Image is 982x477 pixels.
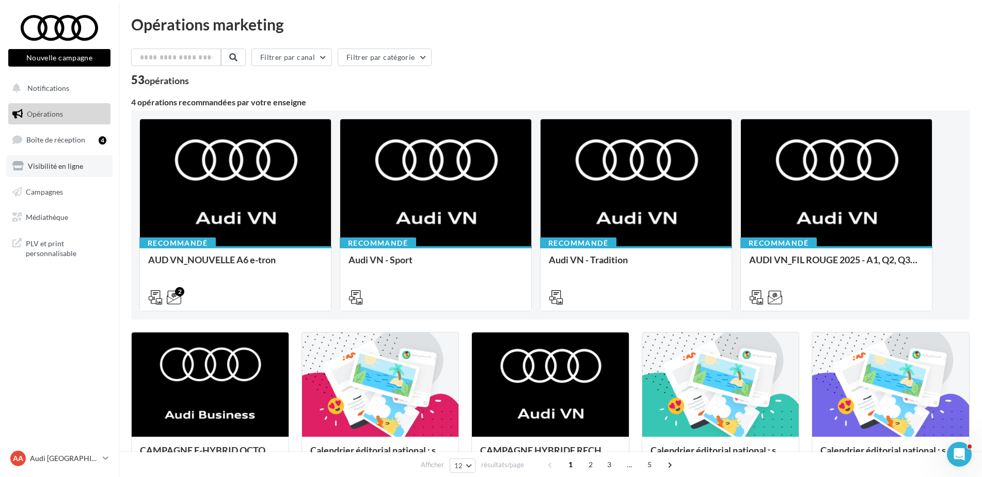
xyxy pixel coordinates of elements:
[740,237,817,249] div: Recommandé
[8,449,110,468] a: AA Audi [GEOGRAPHIC_DATA]
[310,445,451,466] div: Calendrier éditorial national : semaine du 22.09 au 28.09
[131,74,189,86] div: 53
[148,255,323,275] div: AUD VN_NOUVELLE A6 e-tron
[145,76,189,85] div: opérations
[175,287,184,296] div: 2
[26,187,63,196] span: Campagnes
[450,458,476,473] button: 12
[749,255,924,275] div: AUDI VN_FIL ROUGE 2025 - A1, Q2, Q3, Q5 et Q4 e-tron
[251,49,332,66] button: Filtrer par canal
[139,237,216,249] div: Recommandé
[30,453,99,464] p: Audi [GEOGRAPHIC_DATA]
[641,456,658,473] span: 5
[6,181,113,203] a: Campagnes
[27,109,63,118] span: Opérations
[6,232,113,263] a: PLV et print personnalisable
[28,162,83,170] span: Visibilité en ligne
[562,456,579,473] span: 1
[6,155,113,177] a: Visibilité en ligne
[26,213,68,221] span: Médiathèque
[131,17,970,32] div: Opérations marketing
[582,456,599,473] span: 2
[601,456,617,473] span: 3
[6,206,113,228] a: Médiathèque
[6,77,108,99] button: Notifications
[340,237,416,249] div: Recommandé
[26,135,85,144] span: Boîte de réception
[651,445,791,466] div: Calendrier éditorial national : semaine du 15.09 au 21.09
[421,460,444,470] span: Afficher
[131,98,970,106] div: 4 opérations recommandées par votre enseigne
[540,237,616,249] div: Recommandé
[6,129,113,151] a: Boîte de réception4
[6,103,113,125] a: Opérations
[947,442,972,467] iframe: Intercom live chat
[26,236,106,259] span: PLV et print personnalisable
[820,445,961,466] div: Calendrier éditorial national : semaine du 08.09 au 14.09
[140,445,280,466] div: CAMPAGNE E-HYBRID OCTOBRE B2B
[481,460,524,470] span: résultats/page
[13,453,23,464] span: AA
[27,84,69,92] span: Notifications
[621,456,638,473] span: ...
[338,49,432,66] button: Filtrer par catégorie
[454,462,463,470] span: 12
[480,445,621,466] div: CAMPAGNE HYBRIDE RECHARGEABLE
[549,255,723,275] div: Audi VN - Tradition
[349,255,523,275] div: Audi VN - Sport
[8,49,110,67] button: Nouvelle campagne
[99,136,106,145] div: 4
